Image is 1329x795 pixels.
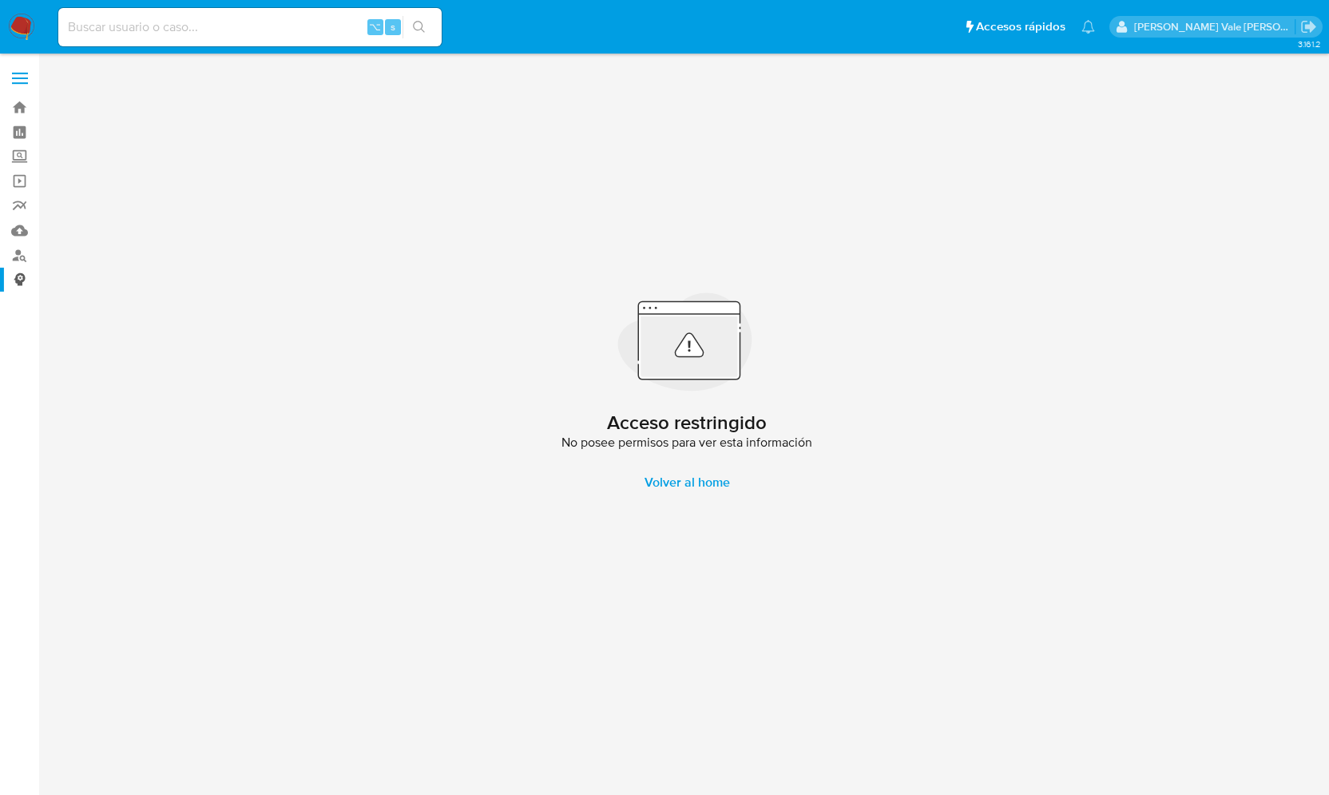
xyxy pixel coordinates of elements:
[1134,19,1295,34] p: rene.vale@mercadolibre.com
[369,19,381,34] span: ⌥
[403,16,435,38] button: search-icon
[645,463,730,502] span: Volver al home
[607,411,767,435] h2: Acceso restringido
[1081,20,1095,34] a: Notificaciones
[58,17,442,38] input: Buscar usuario o caso...
[391,19,395,34] span: s
[976,18,1065,35] span: Accesos rápidos
[625,463,749,502] a: Volver al home
[1300,18,1317,35] a: Salir
[561,435,812,451] span: No posee permisos para ver esta información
